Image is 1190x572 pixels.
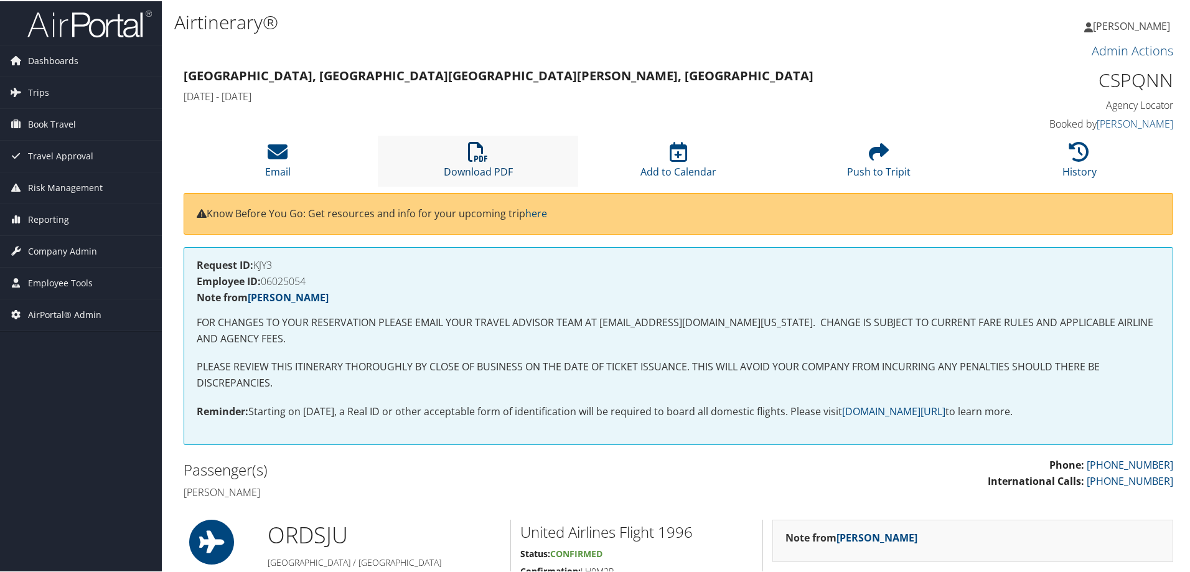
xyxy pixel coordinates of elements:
h2: United Airlines Flight 1996 [520,520,753,542]
h4: [PERSON_NAME] [184,484,669,498]
span: [PERSON_NAME] [1093,18,1170,32]
strong: International Calls: [988,473,1084,487]
h2: Passenger(s) [184,458,669,479]
strong: Status: [520,546,550,558]
span: Confirmed [550,546,602,558]
strong: Note from [197,289,329,303]
p: FOR CHANGES TO YOUR RESERVATION PLEASE EMAIL YOUR TRAVEL ADVISOR TEAM AT [EMAIL_ADDRESS][DOMAIN_N... [197,314,1160,345]
h4: KJY3 [197,259,1160,269]
p: PLEASE REVIEW THIS ITINERARY THOROUGHLY BY CLOSE OF BUSINESS ON THE DATE OF TICKET ISSUANCE. THIS... [197,358,1160,390]
h4: [DATE] - [DATE] [184,88,921,102]
a: [PERSON_NAME] [248,289,329,303]
span: Dashboards [28,44,78,75]
h1: ORD SJU [268,518,501,550]
a: History [1062,148,1097,177]
a: here [525,205,547,219]
a: [DOMAIN_NAME][URL] [842,403,945,417]
h4: Agency Locator [940,97,1173,111]
a: Push to Tripit [847,148,911,177]
a: Admin Actions [1092,41,1173,58]
h4: Booked by [940,116,1173,129]
span: Travel Approval [28,139,93,171]
strong: Employee ID: [197,273,261,287]
h4: 06025054 [197,275,1160,285]
strong: Request ID: [197,257,253,271]
h1: CSPQNN [940,66,1173,92]
span: Employee Tools [28,266,93,298]
p: Know Before You Go: Get resources and info for your upcoming trip [197,205,1160,221]
img: airportal-logo.png [27,8,152,37]
a: [PERSON_NAME] [836,530,917,543]
a: Download PDF [444,148,513,177]
strong: Note from [785,530,917,543]
a: [PERSON_NAME] [1084,6,1183,44]
a: [PHONE_NUMBER] [1087,457,1173,471]
a: [PHONE_NUMBER] [1087,473,1173,487]
strong: [GEOGRAPHIC_DATA], [GEOGRAPHIC_DATA] [GEOGRAPHIC_DATA][PERSON_NAME], [GEOGRAPHIC_DATA] [184,66,813,83]
span: Reporting [28,203,69,234]
a: Add to Calendar [640,148,716,177]
h1: Airtinerary® [174,8,846,34]
span: Book Travel [28,108,76,139]
strong: Reminder: [197,403,248,417]
a: Email [265,148,291,177]
span: Company Admin [28,235,97,266]
span: Risk Management [28,171,103,202]
span: Trips [28,76,49,107]
p: Starting on [DATE], a Real ID or other acceptable form of identification will be required to boar... [197,403,1160,419]
strong: Phone: [1049,457,1084,471]
span: AirPortal® Admin [28,298,101,329]
a: [PERSON_NAME] [1097,116,1173,129]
